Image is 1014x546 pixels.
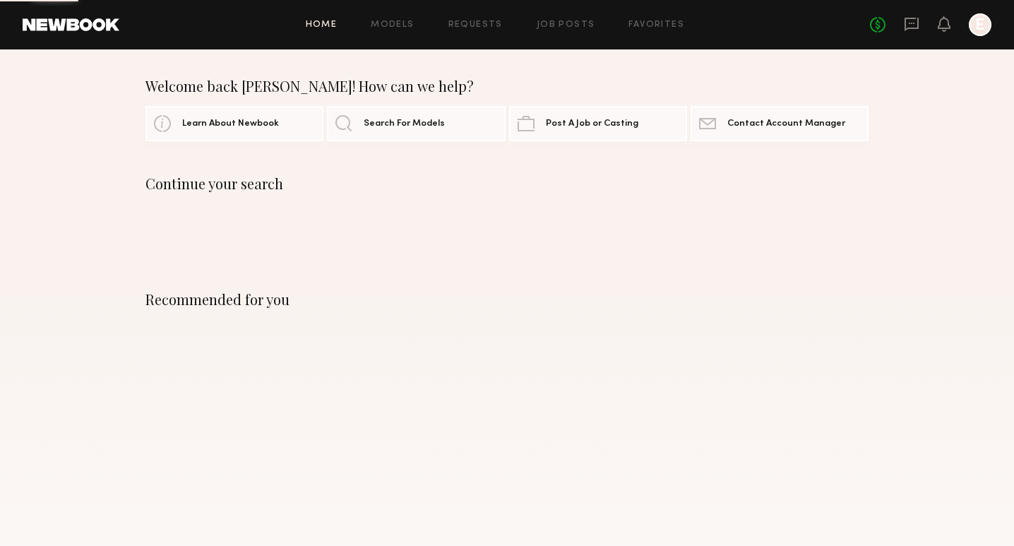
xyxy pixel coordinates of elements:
span: Learn About Newbook [182,119,279,129]
a: Contact Account Manager [691,106,869,141]
a: Home [306,20,338,30]
a: Job Posts [537,20,595,30]
a: Favorites [628,20,684,30]
a: Models [371,20,414,30]
a: E [969,13,991,36]
div: Welcome back [PERSON_NAME]! How can we help? [145,78,869,95]
span: Post A Job or Casting [546,119,638,129]
div: Recommended for you [145,291,869,308]
a: Learn About Newbook [145,106,323,141]
span: Search For Models [364,119,445,129]
a: Post A Job or Casting [509,106,687,141]
a: Search For Models [327,106,505,141]
div: Continue your search [145,175,869,192]
span: Contact Account Manager [727,119,845,129]
a: Requests [448,20,503,30]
